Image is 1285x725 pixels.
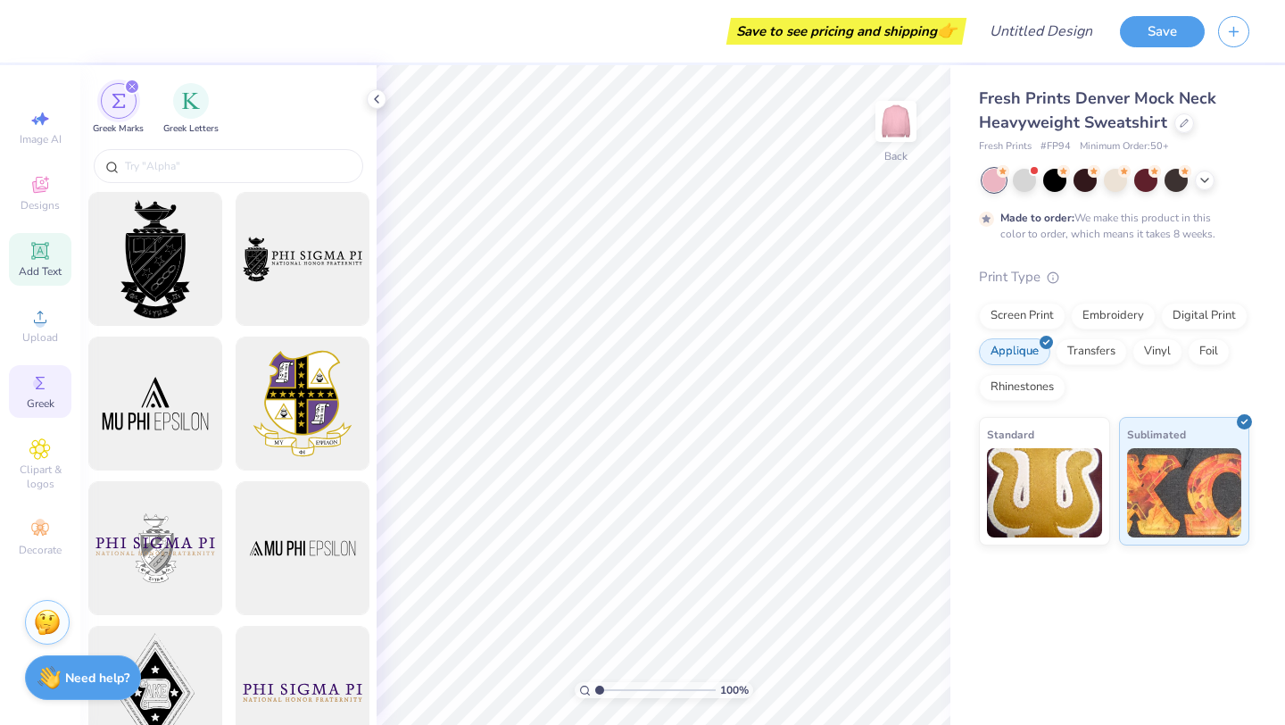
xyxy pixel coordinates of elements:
[979,374,1065,401] div: Rhinestones
[93,122,144,136] span: Greek Marks
[979,267,1249,287] div: Print Type
[182,92,200,110] img: Greek Letters Image
[163,83,219,136] div: filter for Greek Letters
[123,157,352,175] input: Try "Alpha"
[93,83,144,136] div: filter for Greek Marks
[112,94,126,108] img: Greek Marks Image
[1071,303,1156,329] div: Embroidery
[1040,139,1071,154] span: # FP94
[163,83,219,136] button: filter button
[1127,425,1186,444] span: Sublimated
[1120,16,1205,47] button: Save
[878,104,914,139] img: Back
[979,87,1216,133] span: Fresh Prints Denver Mock Neck Heavyweight Sweatshirt
[93,83,144,136] button: filter button
[1161,303,1248,329] div: Digital Print
[19,264,62,279] span: Add Text
[1127,448,1242,537] img: Sublimated
[1056,338,1127,365] div: Transfers
[979,338,1050,365] div: Applique
[20,132,62,146] span: Image AI
[884,148,908,164] div: Back
[163,122,219,136] span: Greek Letters
[1188,338,1230,365] div: Foil
[1000,211,1074,225] strong: Made to order:
[22,330,58,345] span: Upload
[1080,139,1169,154] span: Minimum Order: 50 +
[731,18,962,45] div: Save to see pricing and shipping
[1000,210,1220,242] div: We make this product in this color to order, which means it takes 8 weeks.
[1132,338,1182,365] div: Vinyl
[987,425,1034,444] span: Standard
[9,462,71,491] span: Clipart & logos
[21,198,60,212] span: Designs
[987,448,1102,537] img: Standard
[27,396,54,411] span: Greek
[65,670,129,687] strong: Need help?
[720,682,749,698] span: 100 %
[937,20,957,41] span: 👉
[979,303,1065,329] div: Screen Print
[19,543,62,557] span: Decorate
[979,139,1032,154] span: Fresh Prints
[975,13,1107,49] input: Untitled Design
